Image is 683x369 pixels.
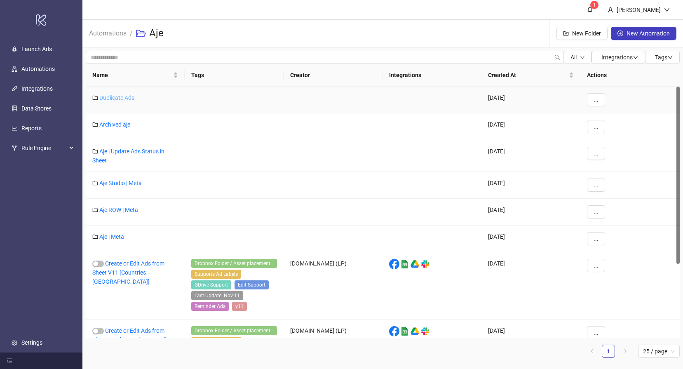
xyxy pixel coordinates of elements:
span: folder [92,122,98,127]
span: folder-add [563,31,569,36]
th: Actions [580,64,680,87]
button: Alldown [564,51,591,64]
span: plus-circle [617,31,623,36]
span: Last Update: Nov-11 [191,291,243,300]
span: ... [594,123,599,130]
span: ... [594,182,599,188]
span: v11 [232,302,247,311]
span: down [664,7,670,13]
span: Name [92,71,171,80]
span: Dropbox Folder / Asset placement detection [191,326,277,335]
button: New Automation [611,27,676,40]
li: 1 [602,345,615,358]
span: ... [594,96,599,103]
button: ... [587,205,605,219]
div: [DATE] [481,226,580,252]
a: Automations [87,28,128,37]
button: New Folder [556,27,608,40]
span: right [622,348,627,353]
a: Aje Studio | Meta [99,180,142,186]
a: Data Stores [21,105,52,112]
a: 1 [602,345,615,357]
span: All [570,54,577,61]
button: ... [587,326,605,339]
span: folder [92,180,98,186]
button: ... [587,93,605,106]
span: ... [594,209,599,215]
span: folder [92,207,98,213]
button: Integrationsdown [591,51,645,64]
span: ... [594,329,599,336]
a: Integrations [21,85,53,92]
a: Launch Ads [21,46,52,52]
span: 1 [593,2,596,8]
button: right [618,345,631,358]
span: folder [92,95,98,101]
button: ... [587,259,605,272]
span: down [633,54,638,60]
div: [DATE] [481,172,580,199]
a: Duplicate Ads [99,94,134,101]
span: Tags [655,54,673,61]
span: fork [12,145,17,151]
span: 25 / page [643,345,675,357]
span: New Folder [572,30,601,37]
a: Aje ROW | Meta [99,207,138,213]
span: search [554,54,560,60]
button: left [585,345,599,358]
span: Created At [488,71,567,80]
a: Reports [21,125,42,132]
span: folder [92,148,98,154]
span: Rule Engine [21,140,67,156]
span: Supports Ad Labels [191,337,241,346]
span: ... [594,262,599,269]
th: Integrations [383,64,481,87]
button: ... [587,179,605,192]
button: Tagsdown [645,51,680,64]
span: Reminder Ads [191,302,229,311]
span: Dropbox Folder / Asset placement detection [191,259,277,268]
span: bell [587,7,593,12]
span: New Automation [627,30,670,37]
span: down [580,55,585,60]
a: Archived aje [99,121,130,128]
span: GDrive Support [191,280,231,289]
span: Edit Support [235,280,269,289]
button: ... [587,120,605,133]
div: [DATE] [481,87,580,113]
div: [DOMAIN_NAME] (LP) [284,252,383,320]
a: Aje | Meta [99,233,124,240]
button: ... [587,147,605,160]
a: Create or Edit Ads from Sheet V11 [Countries = ROW] [92,327,166,343]
th: Tags [185,64,284,87]
span: down [667,54,673,60]
th: Creator [284,64,383,87]
span: ... [594,150,599,157]
li: Previous Page [585,345,599,358]
span: Supports Ad Labels [191,270,241,279]
li: Next Page [618,345,631,358]
span: left [589,348,594,353]
h3: Aje [149,27,164,40]
a: Settings [21,339,42,346]
th: Created At [481,64,580,87]
a: Create or Edit Ads from Sheet V11 [Countries = [GEOGRAPHIC_DATA]] [92,260,164,285]
span: menu-fold [7,358,12,364]
button: ... [587,232,605,245]
span: ... [594,235,599,242]
div: [DATE] [481,140,580,172]
span: folder [92,234,98,240]
a: Aje | Update Ads Status in Sheet [92,148,164,164]
span: folder-open [136,28,146,38]
div: [DATE] [481,113,580,140]
div: [PERSON_NAME] [613,5,664,14]
div: Page Size [638,345,680,358]
li: / [130,20,133,47]
th: Name [86,64,185,87]
div: [DATE] [481,252,580,320]
div: [DATE] [481,199,580,226]
a: Automations [21,66,55,72]
span: Integrations [601,54,638,61]
sup: 1 [590,1,599,9]
span: user [608,7,613,13]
